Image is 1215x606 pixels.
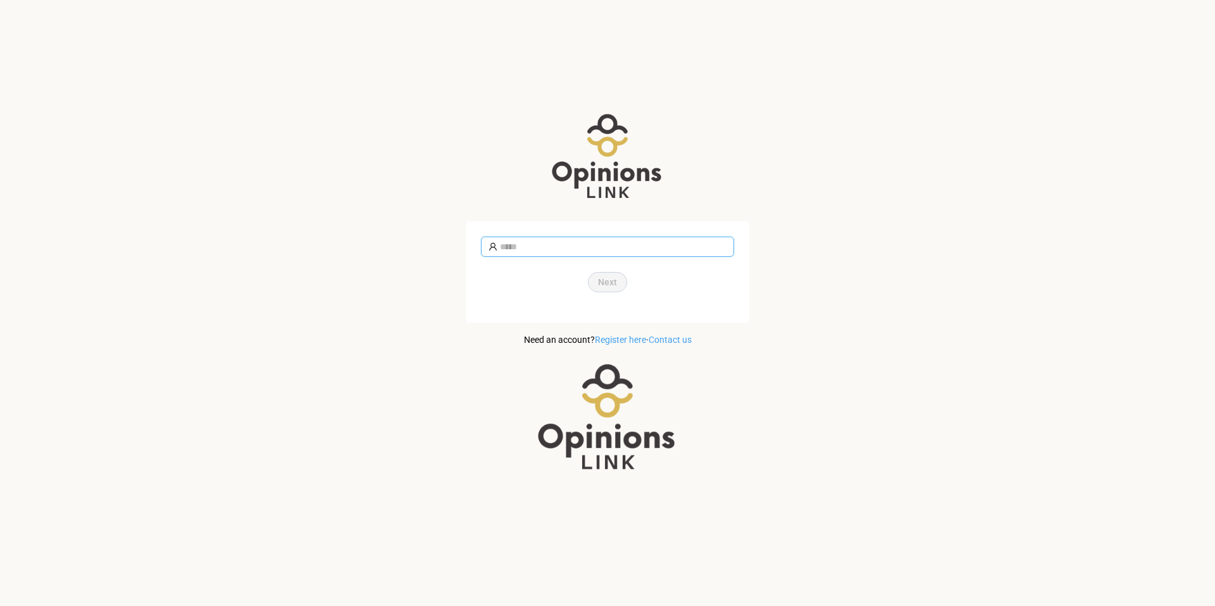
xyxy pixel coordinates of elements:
img: Logo [506,113,709,201]
div: Need an account? · [481,323,734,347]
span: Next [598,275,617,289]
span: user [489,242,497,251]
a: Register here [595,335,646,345]
a: Contact us [649,335,692,345]
button: Next [588,272,627,292]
